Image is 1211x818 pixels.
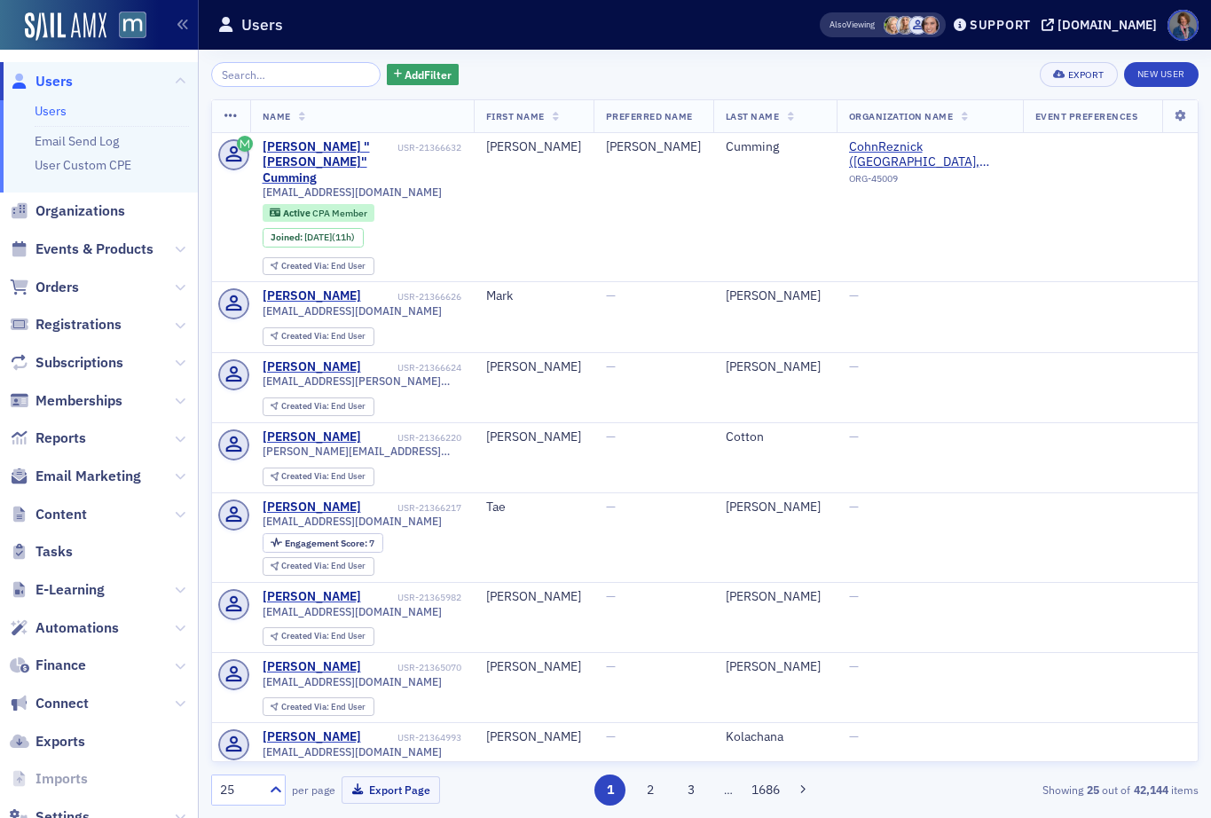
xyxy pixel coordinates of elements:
button: 2 [635,775,666,806]
span: [EMAIL_ADDRESS][DOMAIN_NAME] [263,515,442,528]
div: USR-21366624 [364,362,461,374]
a: Content [10,505,87,524]
span: Event Preferences [1035,110,1138,122]
span: [EMAIL_ADDRESS][DOMAIN_NAME] [263,745,442,759]
div: [PERSON_NAME] [486,589,581,605]
div: End User [281,402,366,412]
div: Created Via: End User [263,257,374,276]
div: Cotton [726,429,824,445]
span: Automations [35,618,119,638]
div: Tae [486,499,581,515]
a: Users [35,103,67,119]
span: Created Via : [281,330,331,342]
a: Events & Products [10,240,153,259]
span: Profile [1168,10,1199,41]
div: Also [830,19,846,30]
span: [EMAIL_ADDRESS][DOMAIN_NAME] [263,185,442,199]
span: — [606,287,616,303]
div: ORG-45009 [849,173,1010,191]
div: [PERSON_NAME] [726,589,824,605]
span: [DATE] [304,231,332,243]
div: Cumming [726,139,824,155]
span: Subscriptions [35,353,123,373]
span: Emily Trott [896,16,915,35]
span: — [606,358,616,374]
a: CohnReznick ([GEOGRAPHIC_DATA], [GEOGRAPHIC_DATA]) [849,139,1010,170]
img: SailAMX [25,12,106,41]
button: AddFilter [387,64,460,86]
div: USR-21365070 [364,662,461,673]
div: [PERSON_NAME] [263,359,361,375]
span: — [849,588,859,604]
span: [EMAIL_ADDRESS][PERSON_NAME][DOMAIN_NAME] [263,374,461,388]
span: Reports [35,429,86,448]
span: Memberships [35,391,122,411]
a: Connect [10,694,89,713]
span: — [849,429,859,444]
button: 1 [594,775,625,806]
strong: 25 [1083,782,1102,798]
span: Orders [35,278,79,297]
a: Imports [10,769,88,789]
span: Engagement Score : [285,537,369,549]
a: Active CPA Member [270,207,366,218]
span: [EMAIL_ADDRESS][DOMAIN_NAME] [263,675,442,688]
div: End User [281,562,366,571]
button: Export Page [342,776,440,804]
span: E-Learning [35,580,105,600]
span: Created Via : [281,630,331,641]
span: [EMAIL_ADDRESS][DOMAIN_NAME] [263,605,442,618]
div: [PERSON_NAME] [486,659,581,675]
div: [PERSON_NAME] [606,139,701,155]
a: [PERSON_NAME] [263,589,361,605]
div: USR-21366217 [364,502,461,514]
span: Created Via : [281,260,331,271]
div: USR-21365982 [364,592,461,603]
div: End User [281,332,366,342]
div: Created Via: End User [263,468,374,486]
button: Export [1040,62,1117,87]
div: [DOMAIN_NAME] [1058,17,1157,33]
a: Email Marketing [10,467,141,486]
span: — [606,499,616,515]
span: Created Via : [281,400,331,412]
a: [PERSON_NAME] [263,288,361,304]
div: Created Via: End User [263,627,374,646]
a: Email Send Log [35,133,119,149]
a: Subscriptions [10,353,123,373]
div: End User [281,262,366,271]
span: Exports [35,732,85,751]
span: Registrations [35,315,122,334]
a: Memberships [10,391,122,411]
span: Connect [35,694,89,713]
label: per page [292,782,335,798]
div: [PERSON_NAME] [486,429,581,445]
a: Users [10,72,73,91]
a: Automations [10,618,119,638]
div: End User [281,632,366,641]
div: [PERSON_NAME] [486,729,581,745]
a: [PERSON_NAME] "[PERSON_NAME]" Cumming [263,139,395,186]
div: USR-21364993 [364,732,461,743]
span: — [606,429,616,444]
span: — [849,658,859,674]
span: Preferred Name [606,110,693,122]
a: Tasks [10,542,73,562]
span: Created Via : [281,560,331,571]
span: Tasks [35,542,73,562]
div: (11h) [304,232,355,243]
span: Rebekah Olson [884,16,902,35]
a: View Homepage [106,12,146,42]
span: Add Filter [405,67,452,83]
img: SailAMX [119,12,146,39]
span: — [606,728,616,744]
a: Finance [10,656,86,675]
div: End User [281,472,366,482]
span: Created Via : [281,470,331,482]
span: Joined : [271,232,304,243]
div: [PERSON_NAME] [263,499,361,515]
span: Events & Products [35,240,153,259]
div: Engagement Score: 7 [263,533,383,553]
div: Created Via: End User [263,397,374,416]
